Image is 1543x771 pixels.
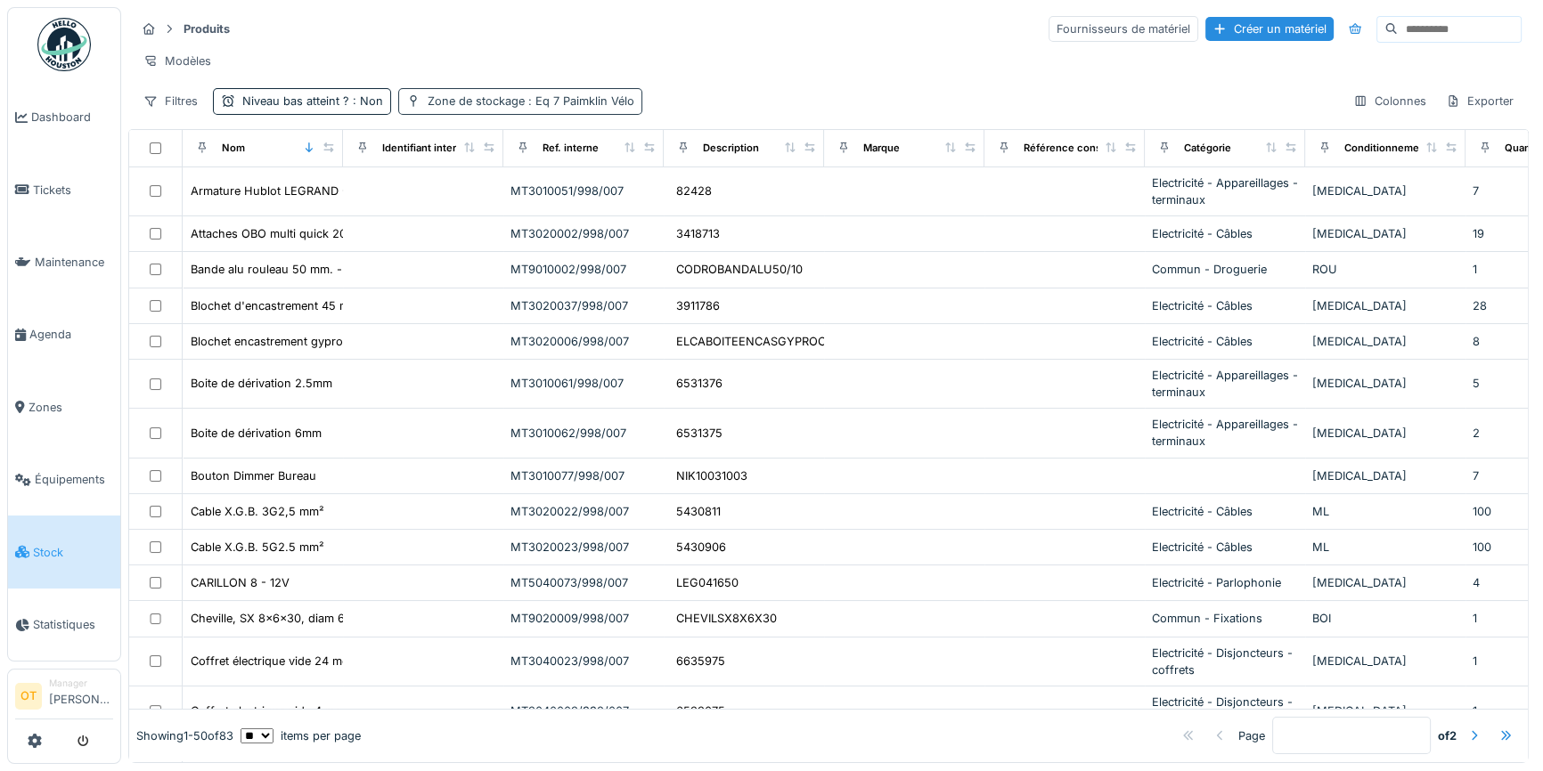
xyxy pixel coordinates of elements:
[510,610,657,627] div: MT9020009/998/007
[863,141,900,156] div: Marque
[510,333,657,350] div: MT3020006/998/007
[510,261,657,278] div: MT9010002/998/007
[1049,16,1198,42] div: Fournisseurs de matériel
[1312,333,1458,350] div: [MEDICAL_DATA]
[1205,17,1334,41] div: Créer un matériel
[676,183,712,199] div: 82428
[35,254,113,271] span: Maintenance
[49,677,113,690] div: Manager
[191,574,290,591] div: CARILLON 8 - 12V
[510,467,657,484] div: MT3010077/998/007
[1312,425,1458,442] div: [MEDICAL_DATA]
[1312,539,1458,556] div: ML
[135,48,219,74] div: Modèles
[191,653,413,670] div: Coffret électrique vide 24 mod. Apparent
[1345,88,1434,114] div: Colonnes
[8,588,120,661] a: Statistiques
[510,425,657,442] div: MT3010062/998/007
[135,88,206,114] div: Filtres
[525,94,634,108] span: : Eq 7 Paimklin Vélo
[510,375,657,392] div: MT3010061/998/007
[191,183,418,199] div: Armature Hublot LEGRAND - ROND 100W
[1152,574,1298,591] div: Electricité - Parlophonie
[676,610,777,627] div: CHEVILSX8X6X30
[29,326,113,343] span: Agenda
[428,93,634,110] div: Zone de stockage
[8,298,120,370] a: Agenda
[510,503,657,520] div: MT3020022/998/007
[1152,367,1298,401] div: Electricité - Appareillages - terminaux
[8,226,120,298] a: Maintenance
[15,683,42,710] li: OT
[191,503,324,520] div: Cable X.G.B. 3G2,5 mm²
[676,653,725,670] div: 6635975
[191,333,349,350] div: Blochet encastrement gyproc
[191,297,363,314] div: Blochet d'encastrement 45 mm.
[676,261,803,278] div: CODROBANDALU50/10
[676,539,726,556] div: 5430906
[1312,610,1458,627] div: BOI
[510,183,657,199] div: MT3010051/998/007
[1312,574,1458,591] div: [MEDICAL_DATA]
[8,515,120,588] a: Stock
[37,18,91,71] img: Badge_color-CXgf-gQk.svg
[1238,727,1265,744] div: Page
[1312,183,1458,199] div: [MEDICAL_DATA]
[676,333,826,350] div: ELCABOITEENCASGYPROC
[1438,727,1457,744] strong: of 2
[33,544,113,561] span: Stock
[676,574,739,591] div: LEG041650
[1152,261,1298,278] div: Commun - Droguerie
[1152,645,1298,678] div: Electricité - Disjoncteurs - coffrets
[510,653,657,670] div: MT3040023/998/007
[191,261,374,278] div: Bande alu rouleau 50 mm. - 10 m.
[31,109,113,126] span: Dashboard
[1152,333,1298,350] div: Electricité - Câbles
[1312,375,1458,392] div: [MEDICAL_DATA]
[676,375,723,392] div: 6531376
[1152,539,1298,556] div: Electricité - Câbles
[676,225,720,242] div: 3418713
[222,141,245,156] div: Nom
[191,610,399,627] div: Cheville, SX 8x6x30, diam 6 mm, L 30
[676,702,725,719] div: 6533075
[1152,297,1298,314] div: Electricité - Câbles
[191,225,393,242] div: Attaches OBO multi quick 20-25 mm.
[191,425,322,442] div: Boite de dérivation 6mm
[191,702,406,719] div: Coffret electrique vide 4 mod. Apparent
[510,702,657,719] div: MT3040003/998/007
[1312,297,1458,314] div: [MEDICAL_DATA]
[1312,653,1458,670] div: [MEDICAL_DATA]
[510,297,657,314] div: MT3020037/998/007
[510,574,657,591] div: MT5040073/998/007
[703,141,759,156] div: Description
[349,94,383,108] span: : Non
[191,539,324,556] div: Cable X.G.B. 5G2.5 mm²
[1312,225,1458,242] div: [MEDICAL_DATA]
[33,182,113,199] span: Tickets
[1438,88,1522,114] div: Exporter
[8,153,120,225] a: Tickets
[35,471,113,488] span: Équipements
[1152,694,1298,727] div: Electricité - Disjoncteurs - coffrets
[510,539,657,556] div: MT3020023/998/007
[176,20,237,37] strong: Produits
[1152,225,1298,242] div: Electricité - Câbles
[8,81,120,153] a: Dashboard
[191,375,332,392] div: Boite de dérivation 2.5mm
[49,677,113,715] li: [PERSON_NAME]
[15,677,113,719] a: OT Manager[PERSON_NAME]
[1344,141,1429,156] div: Conditionnement
[1312,467,1458,484] div: [MEDICAL_DATA]
[1152,416,1298,450] div: Electricité - Appareillages - terminaux
[191,467,316,484] div: Bouton Dimmer Bureau
[1312,261,1458,278] div: ROU
[8,443,120,515] a: Équipements
[1152,174,1298,208] div: Electricité - Appareillages - terminaux
[676,425,723,442] div: 6531375
[8,371,120,443] a: Zones
[1152,503,1298,520] div: Electricité - Câbles
[242,93,383,110] div: Niveau bas atteint ?
[136,727,233,744] div: Showing 1 - 50 of 83
[241,727,361,744] div: items per page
